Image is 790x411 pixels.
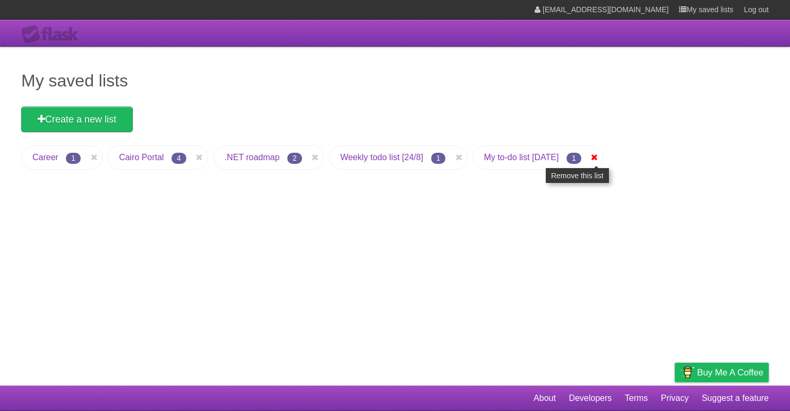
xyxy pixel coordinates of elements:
[697,363,763,382] span: Buy me a coffee
[171,153,186,164] span: 4
[287,153,302,164] span: 2
[661,388,689,408] a: Privacy
[66,153,81,164] span: 1
[32,153,58,162] a: Career
[680,363,694,381] img: Buy me a coffee
[566,153,581,164] span: 1
[534,388,556,408] a: About
[21,25,85,44] div: Flask
[431,153,446,164] span: 1
[340,153,423,162] a: Weekly todo list [24/8]
[484,153,559,162] a: My to-do list [DATE]
[119,153,164,162] a: Cairo Portal
[625,388,648,408] a: Terms
[569,388,612,408] a: Developers
[702,388,769,408] a: Suggest a feature
[21,68,769,93] h1: My saved lists
[675,363,769,382] a: Buy me a coffee
[225,153,280,162] a: .NET roadmap
[21,107,133,132] a: Create a new list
